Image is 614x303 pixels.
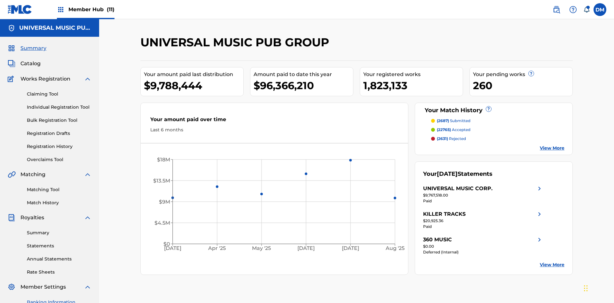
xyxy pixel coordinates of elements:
div: Your Match History [423,106,565,115]
h2: UNIVERSAL MUSIC PUB GROUP [140,35,332,50]
div: Last 6 months [150,127,398,133]
img: MLC Logo [8,5,32,14]
span: Catalog [20,60,41,67]
tspan: [DATE] [164,245,181,252]
span: [DATE] [437,170,458,177]
a: KILLER TRACKSright chevron icon$20,925.36Paid [423,210,543,229]
tspan: [DATE] [342,245,359,252]
img: Catalog [8,60,15,67]
tspan: $18M [157,157,170,163]
div: Notifications [583,6,590,13]
p: accepted [437,127,470,133]
span: Member Hub [68,6,114,13]
tspan: $4.5M [154,220,170,226]
a: (22765) accepted [431,127,565,133]
a: Overclaims Tool [27,156,91,163]
div: $96,366,210 [254,78,353,93]
a: Claiming Tool [27,91,91,97]
p: submitted [437,118,470,124]
iframe: Chat Widget [582,272,614,303]
a: Matching Tool [27,186,91,193]
img: Top Rightsholders [57,6,65,13]
tspan: Aug '25 [385,245,405,252]
a: Match History [27,199,91,206]
img: Works Registration [8,75,16,83]
tspan: $9M [159,199,170,205]
span: ? [486,106,491,112]
div: Your pending works [473,71,572,78]
span: Matching [20,171,45,178]
img: expand [84,171,91,178]
p: rejected [437,136,466,142]
a: Statements [27,243,91,249]
tspan: $0 [163,241,170,247]
img: Matching [8,171,16,178]
a: (2687) submitted [431,118,565,124]
img: search [553,6,560,13]
span: Royalties [20,214,44,221]
a: Rate Sheets [27,269,91,276]
a: SummarySummary [8,44,46,52]
span: ? [529,71,534,76]
tspan: [DATE] [298,245,315,252]
img: right chevron icon [536,236,543,244]
img: expand [84,214,91,221]
tspan: $13.5M [153,178,170,184]
img: right chevron icon [536,210,543,218]
img: expand [84,283,91,291]
div: Drag [584,279,588,298]
img: Royalties [8,214,15,221]
div: User Menu [594,3,606,16]
div: Your amount paid last distribution [144,71,243,78]
div: 1,823,133 [363,78,463,93]
a: UNIVERSAL MUSIC CORP.right chevron icon$9,767,518.00Paid [423,185,543,204]
span: Works Registration [20,75,70,83]
tspan: May '25 [252,245,271,252]
div: Help [567,3,579,16]
img: Summary [8,44,15,52]
span: (22765) [437,127,451,132]
span: (2687) [437,118,449,123]
div: Deferred (Internal) [423,249,543,255]
div: 360 MUSIC [423,236,452,244]
div: Paid [423,198,543,204]
a: Registration Drafts [27,130,91,137]
a: View More [540,145,564,151]
img: expand [84,75,91,83]
div: Your registered works [363,71,463,78]
img: Member Settings [8,283,15,291]
a: Registration History [27,143,91,150]
img: Accounts [8,24,15,32]
div: $9,788,444 [144,78,243,93]
div: $9,767,518.00 [423,192,543,198]
span: (11) [107,6,114,12]
div: Paid [423,224,543,229]
div: Amount paid to date this year [254,71,353,78]
a: Summary [27,229,91,236]
img: right chevron icon [536,185,543,192]
div: $0.00 [423,244,543,249]
div: KILLER TRACKS [423,210,466,218]
a: CatalogCatalog [8,60,41,67]
a: Annual Statements [27,256,91,262]
div: $20,925.36 [423,218,543,224]
div: UNIVERSAL MUSIC CORP. [423,185,492,192]
a: 360 MUSICright chevron icon$0.00Deferred (Internal) [423,236,543,255]
div: 260 [473,78,572,93]
a: Individual Registration Tool [27,104,91,111]
a: View More [540,261,564,268]
div: Your Statements [423,170,492,178]
a: Public Search [550,3,563,16]
h5: UNIVERSAL MUSIC PUB GROUP [19,24,91,32]
a: Bulk Registration Tool [27,117,91,124]
a: (2631) rejected [431,136,565,142]
div: Your amount paid over time [150,116,398,127]
span: Summary [20,44,46,52]
tspan: Apr '25 [208,245,226,252]
img: help [569,6,577,13]
span: (2631) [437,136,448,141]
span: Member Settings [20,283,66,291]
